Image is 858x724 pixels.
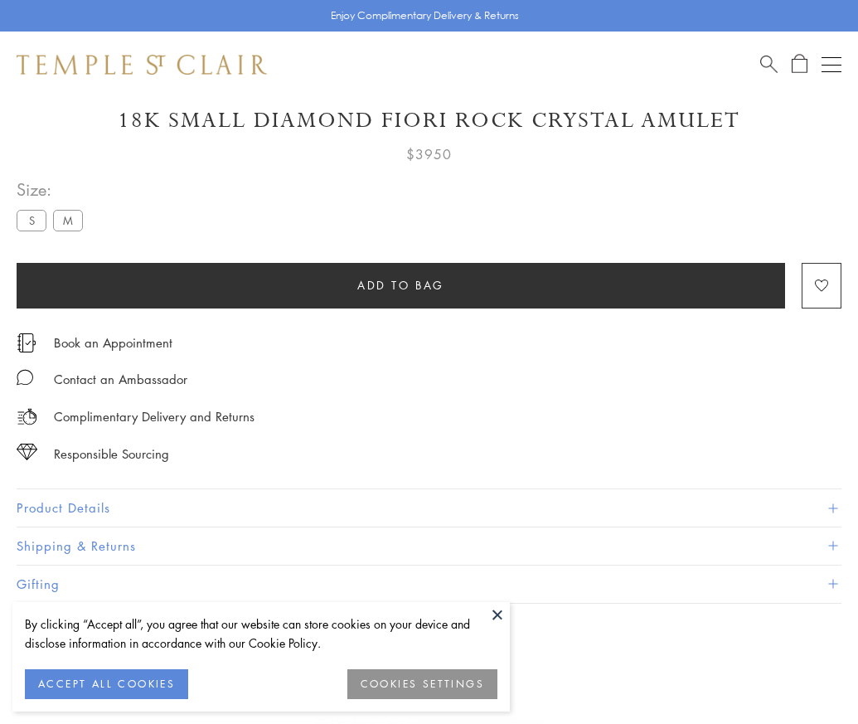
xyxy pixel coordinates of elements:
img: MessageIcon-01_2.svg [17,369,33,386]
a: Book an Appointment [54,333,172,352]
a: Open Shopping Bag [792,54,807,75]
label: M [53,210,83,231]
h1: 18K Small Diamond Fiori Rock Crystal Amulet [17,106,841,135]
img: Temple St. Clair [17,55,267,75]
button: Add to bag [17,263,785,309]
p: Complimentary Delivery and Returns [54,406,254,427]
img: icon_sourcing.svg [17,444,37,460]
p: Enjoy Complimentary Delivery & Returns [331,7,519,24]
span: $3950 [406,143,452,165]
span: Size: [17,176,90,203]
button: Gifting [17,566,841,603]
button: COOKIES SETTINGS [347,669,497,699]
button: ACCEPT ALL COOKIES [25,669,188,699]
img: icon_appointment.svg [17,333,36,352]
img: icon_delivery.svg [17,406,37,427]
span: Add to bag [357,276,444,294]
button: Shipping & Returns [17,527,841,565]
a: Search [760,54,778,75]
label: S [17,210,46,231]
button: Product Details [17,489,841,527]
button: Open navigation [822,55,841,75]
div: By clicking “Accept all”, you agree that our website can store cookies on your device and disclos... [25,615,497,653]
div: Responsible Sourcing [54,444,169,464]
div: Contact an Ambassador [54,369,187,390]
